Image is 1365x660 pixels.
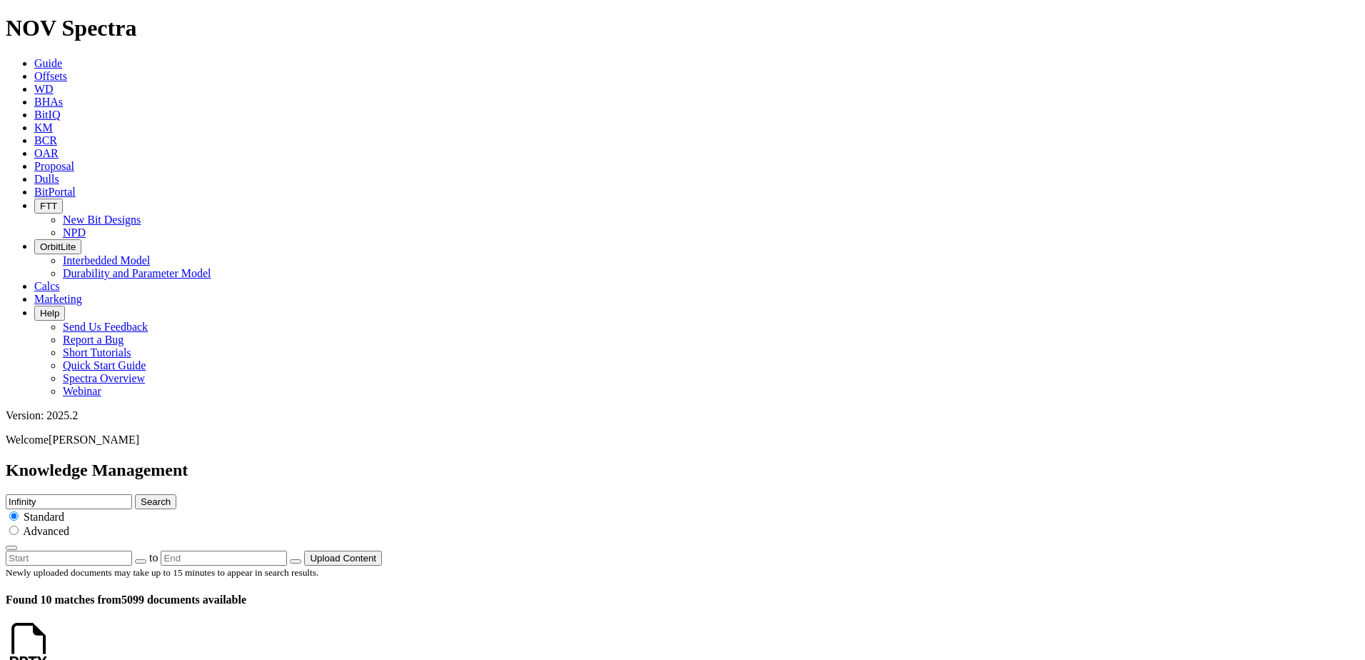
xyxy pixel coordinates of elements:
[135,494,176,509] button: Search
[34,147,59,159] a: OAR
[34,280,60,292] a: Calcs
[49,434,139,446] span: [PERSON_NAME]
[34,57,62,69] a: Guide
[6,494,132,509] input: e.g. Smoothsteer Record
[34,186,76,198] a: BitPortal
[34,173,59,185] a: Dulls
[6,594,121,606] span: Found 10 matches from
[6,567,318,578] small: Newly uploaded documents may take up to 15 minutes to appear in search results.
[34,293,82,305] a: Marketing
[34,109,60,121] a: BitIQ
[6,409,1359,422] div: Version: 2025.2
[6,15,1359,41] h1: NOV Spectra
[34,199,63,214] button: FTT
[63,267,211,279] a: Durability and Parameter Model
[34,121,53,134] a: KM
[304,551,382,566] button: Upload Content
[63,372,145,384] a: Spectra Overview
[6,461,1359,480] h2: Knowledge Management
[63,254,150,266] a: Interbedded Model
[149,551,158,564] span: to
[63,334,124,346] a: Report a Bug
[6,434,1359,446] p: Welcome
[63,359,146,371] a: Quick Start Guide
[34,96,63,108] a: BHAs
[63,321,148,333] a: Send Us Feedback
[63,214,141,226] a: New Bit Designs
[34,134,57,146] a: BCR
[34,160,74,172] a: Proposal
[161,551,287,566] input: End
[63,385,101,397] a: Webinar
[40,241,76,252] span: OrbitLite
[63,346,131,359] a: Short Tutorials
[6,594,1359,606] h4: 5099 documents available
[6,551,132,566] input: Start
[40,308,59,319] span: Help
[34,239,81,254] button: OrbitLite
[34,83,54,95] a: WD
[63,226,86,239] a: NPD
[40,201,57,211] span: FTT
[23,525,69,537] span: Advanced
[34,306,65,321] button: Help
[24,511,64,523] span: Standard
[34,70,67,82] a: Offsets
